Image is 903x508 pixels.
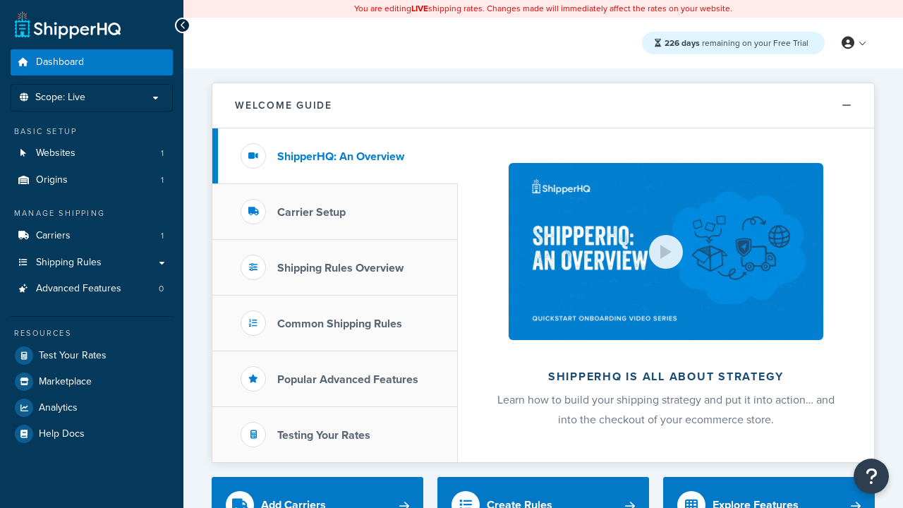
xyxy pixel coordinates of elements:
[277,317,402,330] h3: Common Shipping Rules
[509,163,823,340] img: ShipperHQ is all about strategy
[36,174,68,186] span: Origins
[11,167,173,193] li: Origins
[11,223,173,249] li: Carriers
[11,421,173,447] a: Help Docs
[11,250,173,276] a: Shipping Rules
[11,327,173,339] div: Resources
[39,376,92,388] span: Marketplace
[11,223,173,249] a: Carriers1
[277,373,418,386] h3: Popular Advanced Features
[11,276,173,302] a: Advanced Features0
[11,276,173,302] li: Advanced Features
[665,37,700,49] strong: 226 days
[11,126,173,138] div: Basic Setup
[277,150,404,163] h3: ShipperHQ: An Overview
[665,37,808,49] span: remaining on your Free Trial
[36,56,84,68] span: Dashboard
[277,206,346,219] h3: Carrier Setup
[11,395,173,421] a: Analytics
[854,459,889,494] button: Open Resource Center
[161,174,164,186] span: 1
[39,428,85,440] span: Help Docs
[277,429,370,442] h3: Testing Your Rates
[212,83,874,128] button: Welcome Guide
[39,402,78,414] span: Analytics
[11,343,173,368] a: Test Your Rates
[11,207,173,219] div: Manage Shipping
[36,230,71,242] span: Carriers
[161,230,164,242] span: 1
[11,167,173,193] a: Origins1
[411,2,428,15] b: LIVE
[159,283,164,295] span: 0
[36,283,121,295] span: Advanced Features
[161,147,164,159] span: 1
[35,92,85,104] span: Scope: Live
[36,147,75,159] span: Websites
[495,370,837,383] h2: ShipperHQ is all about strategy
[11,49,173,75] a: Dashboard
[11,140,173,167] li: Websites
[235,100,332,111] h2: Welcome Guide
[39,350,107,362] span: Test Your Rates
[277,262,404,274] h3: Shipping Rules Overview
[11,369,173,394] a: Marketplace
[497,392,835,428] span: Learn how to build your shipping strategy and put it into action… and into the checkout of your e...
[36,257,102,269] span: Shipping Rules
[11,140,173,167] a: Websites1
